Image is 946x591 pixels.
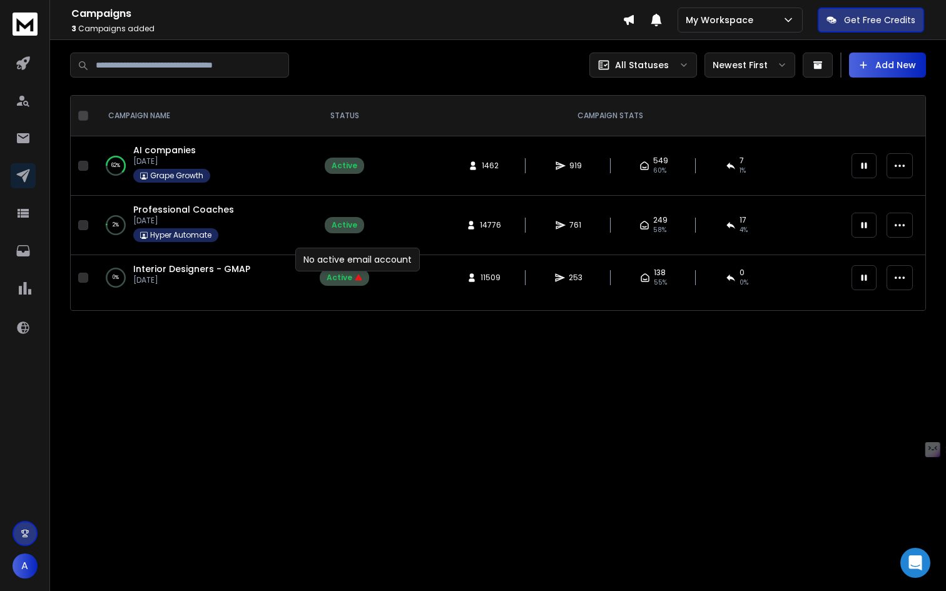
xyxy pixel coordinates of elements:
[653,215,668,225] span: 249
[740,268,745,278] span: 0
[332,161,357,171] div: Active
[13,13,38,36] img: logo
[849,53,926,78] button: Add New
[312,96,377,136] th: STATUS
[844,14,915,26] p: Get Free Credits
[332,220,357,230] div: Active
[569,161,582,171] span: 919
[93,255,312,301] td: 0%Interior Designers - GMAP[DATE]
[327,273,362,283] div: Active
[133,263,250,275] a: Interior Designers - GMAP
[111,159,120,172] p: 62 %
[71,24,623,34] p: Campaigns added
[900,548,930,578] div: Open Intercom Messenger
[113,219,119,231] p: 2 %
[93,196,312,255] td: 2%Professional Coaches[DATE]Hyper Automate
[704,53,795,78] button: Newest First
[818,8,924,33] button: Get Free Credits
[653,156,668,166] span: 549
[150,171,203,181] p: Grape Growth
[740,225,748,235] span: 4 %
[71,23,76,34] span: 3
[481,273,501,283] span: 11509
[480,220,501,230] span: 14776
[653,225,666,235] span: 58 %
[133,203,234,216] a: Professional Coaches
[740,156,744,166] span: 7
[740,278,748,288] span: 0 %
[133,156,210,166] p: [DATE]
[13,553,38,578] button: A
[482,161,499,171] span: 1462
[93,96,312,136] th: CAMPAIGN NAME
[686,14,758,26] p: My Workspace
[295,248,420,271] div: No active email account
[133,216,234,226] p: [DATE]
[654,278,667,288] span: 55 %
[615,59,669,71] p: All Statuses
[653,166,666,176] span: 60 %
[377,96,844,136] th: CAMPAIGN STATS
[654,268,666,278] span: 138
[113,271,119,284] p: 0 %
[569,220,582,230] span: 761
[133,144,196,156] a: AI companies
[740,215,746,225] span: 17
[150,230,211,240] p: Hyper Automate
[133,275,250,285] p: [DATE]
[569,273,582,283] span: 253
[740,166,746,176] span: 1 %
[93,136,312,196] td: 62%AI companies[DATE]Grape Growth
[71,6,623,21] h1: Campaigns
